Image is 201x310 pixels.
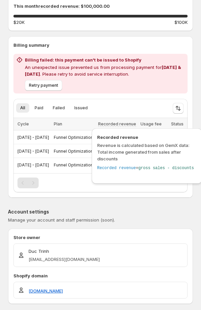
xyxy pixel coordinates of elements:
[17,162,49,167] span: [DATE] - [DATE]
[8,208,193,215] p: Account settings
[20,105,25,111] span: All
[13,272,188,279] p: Shopify domain
[97,143,190,161] span: Revenue is calculated based on GemX data: Total income generated from sales after discounts
[29,287,63,294] a: [DOMAIN_NAME]
[13,234,188,241] p: Store owner
[174,19,188,26] span: $100K
[136,166,138,170] span: =
[25,64,185,77] p: An unexpected issue prevented us from processing payment for . Please retry to avoid service inte...
[35,105,43,111] span: Paid
[25,80,62,91] button: Retry payment
[74,105,88,111] span: Issued
[173,103,184,114] button: Sort the results
[138,166,194,170] span: gross sales - discounts
[29,83,58,88] span: Retry payment
[17,178,39,188] nav: Pagination
[29,248,100,255] p: Duc Trinh
[171,121,184,126] span: Status
[98,121,136,127] span: Recorded revenue
[97,166,136,170] span: Recorded revenue
[13,19,25,26] span: $20K
[140,121,162,126] span: Usage fee
[53,105,65,111] span: Failed
[54,135,93,140] span: Funnel Optimization
[13,3,188,9] p: This month $100,000.00
[25,56,185,63] h2: Billing failed: this payment can't be issued to Shopify
[17,149,49,154] span: [DATE] - [DATE]
[38,3,80,9] span: recorded revenue:
[54,149,93,154] span: Funnel Optimization
[54,121,62,126] span: Plan
[97,134,197,141] span: Recorded revenue
[8,217,115,223] span: Manage your account and staff permission (soon).
[54,162,93,167] span: Funnel Optimization
[17,121,29,126] span: Cycle
[17,135,49,140] span: [DATE] - [DATE]
[29,256,100,263] p: [EMAIL_ADDRESS][DOMAIN_NAME]
[13,42,188,48] p: Billing summary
